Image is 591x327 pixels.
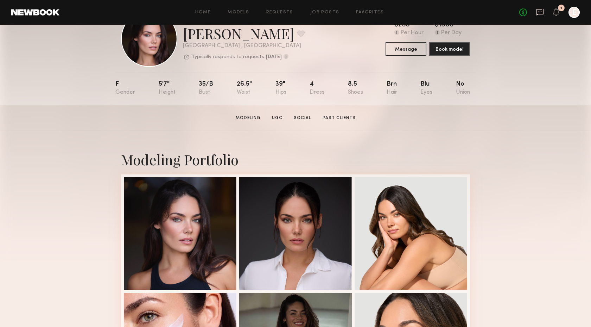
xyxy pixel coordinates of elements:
a: UGC [269,115,285,121]
div: Per Day [441,30,462,36]
a: Social [291,115,314,121]
a: Past Clients [320,115,358,121]
div: 5'7" [159,81,176,95]
a: Favorites [356,10,384,15]
p: Typically responds to requests [192,55,264,60]
div: 265 [398,21,410,29]
div: 35/b [199,81,213,95]
button: Book model [429,42,470,56]
div: No [456,81,470,95]
div: 8.5 [348,81,363,95]
a: E [568,7,580,18]
div: 4 [310,81,324,95]
a: Modeling [233,115,263,121]
div: Per Hour [401,30,424,36]
a: Models [228,10,249,15]
div: 1 [560,6,562,10]
div: Blu [420,81,432,95]
div: 1500 [439,21,454,29]
div: $ [394,21,398,29]
a: Job Posts [310,10,339,15]
b: [DATE] [266,55,282,60]
a: Home [195,10,211,15]
div: 39" [275,81,286,95]
div: [GEOGRAPHIC_DATA] , [GEOGRAPHIC_DATA] [183,43,305,49]
button: Message [386,42,426,56]
div: Modeling Portfolio [121,150,470,169]
div: [PERSON_NAME] [183,24,305,43]
a: Requests [266,10,293,15]
div: 26.5" [237,81,252,95]
div: F [115,81,135,95]
div: $ [435,21,439,29]
div: Brn [387,81,397,95]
